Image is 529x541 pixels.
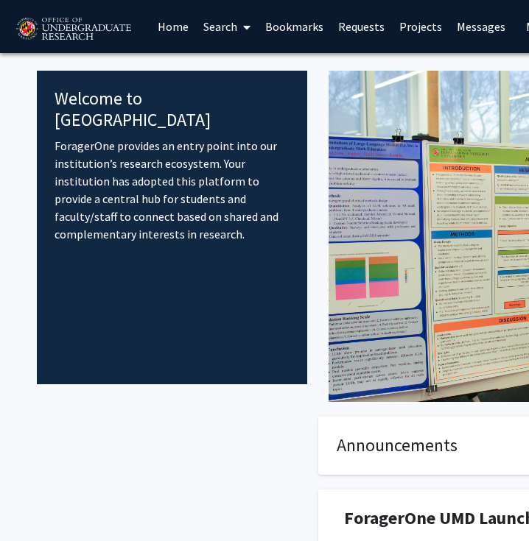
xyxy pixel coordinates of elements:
a: Search [196,1,258,52]
a: Bookmarks [258,1,331,52]
a: Projects [392,1,449,52]
h4: Welcome to [GEOGRAPHIC_DATA] [55,88,290,131]
a: Requests [331,1,392,52]
a: Home [150,1,196,52]
img: University of Maryland Logo [11,11,136,48]
iframe: Chat [11,475,63,530]
a: Messages [449,1,513,52]
p: ForagerOne provides an entry point into our institution’s research ecosystem. Your institution ha... [55,137,290,243]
